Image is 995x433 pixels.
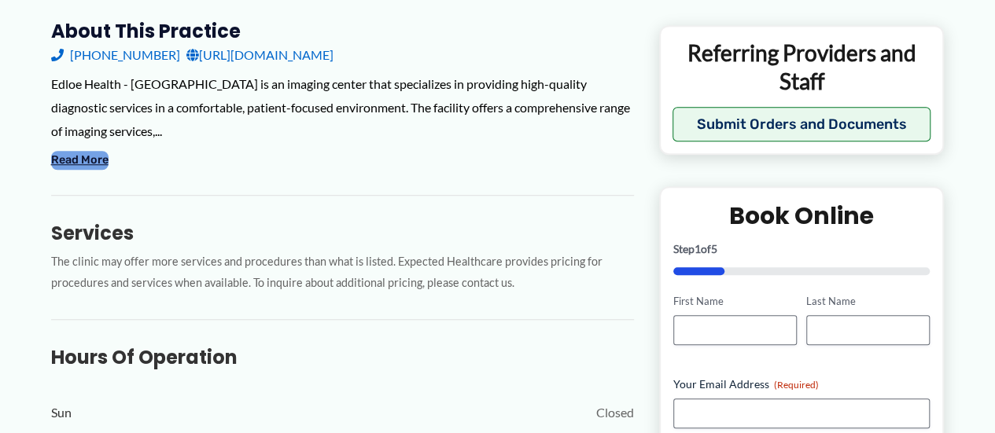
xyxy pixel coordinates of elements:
[51,251,634,294] p: The clinic may offer more services and procedures than what is listed. Expected Healthcare provid...
[695,243,701,256] span: 1
[673,376,931,392] label: Your Email Address
[673,201,931,232] h2: Book Online
[51,43,180,67] a: [PHONE_NUMBER]
[774,379,819,391] span: (Required)
[186,43,334,67] a: [URL][DOMAIN_NAME]
[51,19,634,43] h3: About this practice
[51,401,72,424] span: Sun
[673,244,931,255] p: Step of
[711,243,717,256] span: 5
[806,295,930,310] label: Last Name
[673,295,797,310] label: First Name
[673,108,931,142] button: Submit Orders and Documents
[51,72,634,142] div: Edloe Health - [GEOGRAPHIC_DATA] is an imaging center that specializes in providing high-quality ...
[596,401,634,424] span: Closed
[673,39,931,96] p: Referring Providers and Staff
[51,345,634,369] h3: Hours of Operation
[51,221,634,245] h3: Services
[51,151,109,170] button: Read More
